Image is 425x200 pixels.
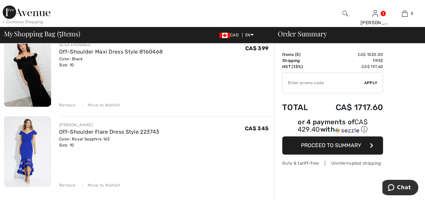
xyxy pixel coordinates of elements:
[282,160,383,166] div: Duty & tariff-free | Uninterrupted shipping
[4,30,80,37] span: My Shopping Bag ( Items)
[296,52,299,57] span: 5
[59,129,159,135] a: Off-Shoulder Flare Dress Style 223743
[360,19,390,26] div: [PERSON_NAME]
[283,73,364,93] input: Promo code
[282,119,383,136] div: or 4 payments ofCA$ 429.40withSezzle Click to learn more about Sezzle
[59,48,163,55] a: Off-Shoulder Maxi Dress Style 8160468
[282,58,318,64] td: Shipping
[4,116,51,187] img: Off-Shoulder Flare Dress Style 223743
[4,36,51,107] img: Off-Shoulder Maxi Dress Style 8160468
[282,119,383,134] div: or 4 payments of with
[282,136,383,155] button: Proceed to Summary
[318,58,383,64] td: Free
[318,96,383,119] td: CA$ 1717.60
[219,33,230,38] img: Canadian Dollar
[282,64,318,70] td: HST (13%)
[245,45,268,52] span: CA$ 399
[270,30,421,37] div: Order Summary
[59,182,76,188] div: Remove
[59,102,76,108] div: Remove
[82,102,120,108] div: Move to Wishlist
[59,56,163,68] div: Color: Black Size: 10
[335,127,359,133] img: Sezzle
[219,33,241,37] span: CAD
[245,33,254,37] span: EN
[382,180,418,197] iframe: Opens a widget where you can chat to one of our agents
[390,9,419,18] a: 5
[411,10,413,16] span: 5
[372,9,378,18] img: My Info
[298,118,368,133] span: CA$ 429.40
[3,19,43,25] div: < Continue Shopping
[402,9,408,18] img: My Bag
[59,136,159,148] div: Color: Royal Sapphire 163 Size: 10
[282,96,318,119] td: Total
[245,125,268,132] span: CA$ 345
[3,5,50,19] img: 1ère Avenue
[301,142,361,148] span: Proceed to Summary
[318,52,383,58] td: CA$ 1520.00
[82,182,120,188] div: Move to Wishlist
[59,29,61,37] span: 5
[59,42,163,48] div: ALEX EVENINGS
[59,122,159,128] div: [PERSON_NAME]
[372,10,378,16] a: Sign In
[342,9,348,18] img: search the website
[318,64,383,70] td: CA$ 197.60
[282,52,318,58] td: Items ( )
[364,80,378,86] span: Apply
